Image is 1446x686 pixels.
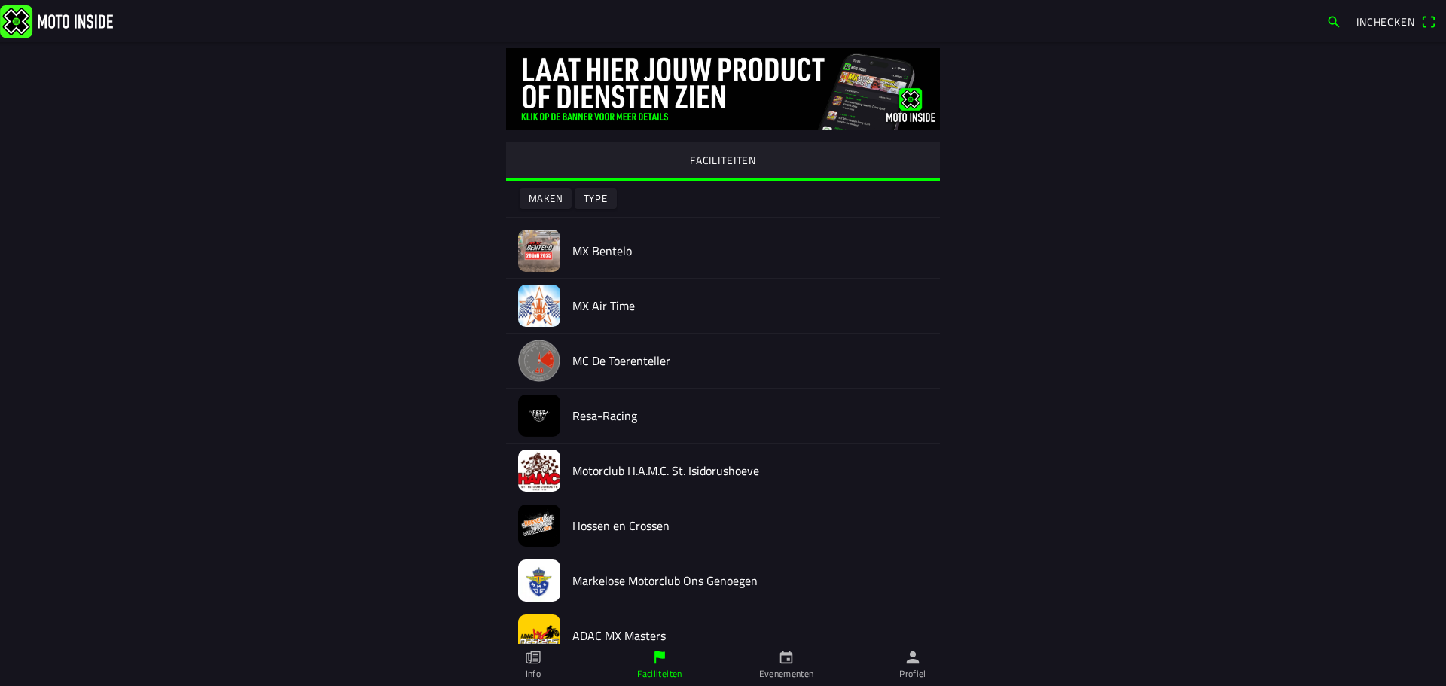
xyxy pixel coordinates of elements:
a: Incheckenqr scanner [1349,8,1443,34]
ion-button: Type [575,188,617,209]
h2: Hossen en Crossen [572,519,928,533]
img: D4DJWifPeSDnWRuJ6nwla8x1RNZQtK6YbsbQEeOk.jpeg [518,395,560,437]
ion-label: Faciliteiten [637,667,682,681]
img: nB6895OBvdvHYjTJhmqJDZ4ak71eBEx42TEM9rst.png [518,340,560,382]
span: Inchecken [1356,14,1415,29]
img: gq2TelBLMmpi4fWFHNg00ygdNTGbkoIX0dQjbKR7.jpg [506,48,940,130]
img: 1mZxhd6GfXZXvFopriUxVH33UYZwWLLqCcHMY4cX.jpeg [518,285,560,327]
ion-icon: flag [651,649,668,666]
img: J7G0jdrXY0Lz69rIYYuCaObqKjoWlw0G1eAxZz11.jpg [518,614,560,657]
a: search [1319,8,1349,34]
ion-icon: person [905,649,921,666]
ion-label: Evenementen [759,667,814,681]
h2: Markelose Motorclub Ons Genoegen [572,574,928,588]
ion-segment-button: FACILITEITEN [506,142,940,181]
h2: MX Air Time [572,299,928,313]
h2: MC De Toerenteller [572,354,928,368]
h2: ADAC MX Masters [572,629,928,643]
img: 3sTRFkwYFLtVROfqqJcBx52HEpdNeTOwoJe6joMk.jpg [518,505,560,547]
h2: MX Bentelo [572,244,928,258]
img: EvUvFkHRCjUaanpzsrlNBQ29kRy5JbMqXp5WfhK8.jpeg [518,450,560,492]
ion-label: Info [526,667,541,681]
ion-icon: paper [525,649,541,666]
img: UByebBRfVoKeJdfrrfejYaKoJ9nquzzw8nymcseR.jpeg [518,559,560,602]
ion-icon: calendar [778,649,795,666]
ion-label: Profiel [899,667,926,681]
ion-text: Maken [529,194,563,203]
img: q3QP9L4oBxj8zWqJ7MhVTPstbhlyDrMnxOpgNNeg.jpg [518,230,560,272]
h2: Resa-Racing [572,409,928,423]
h2: Motorclub H.A.M.C. St. Isidorushoeve [572,464,928,478]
